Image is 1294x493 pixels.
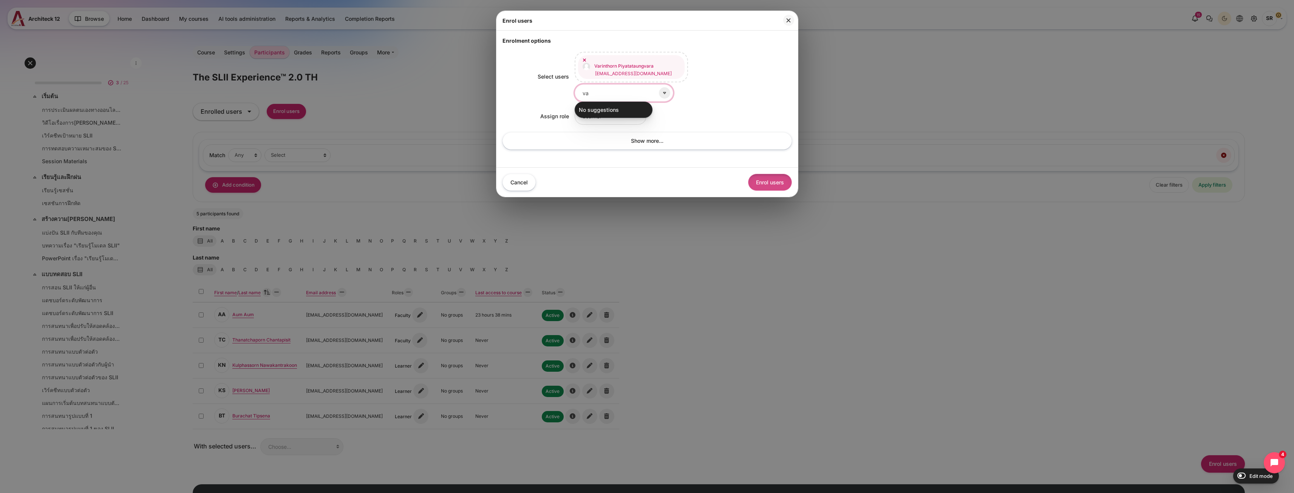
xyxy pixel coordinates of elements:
[502,17,532,25] h5: Enrol users
[502,37,792,45] legend: Enrolment options
[502,174,536,191] button: Cancel
[748,174,792,191] button: Enrol users
[594,63,654,69] span: Varinthorn Piyatataungvara
[783,15,794,26] button: Close
[595,71,672,76] small: [EMAIL_ADDRESS][DOMAIN_NAME]
[538,73,569,80] label: Select users
[575,102,652,118] ul: Suggestions
[502,132,792,149] a: Show more...
[575,84,673,101] input: Search
[540,113,569,119] label: Assign role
